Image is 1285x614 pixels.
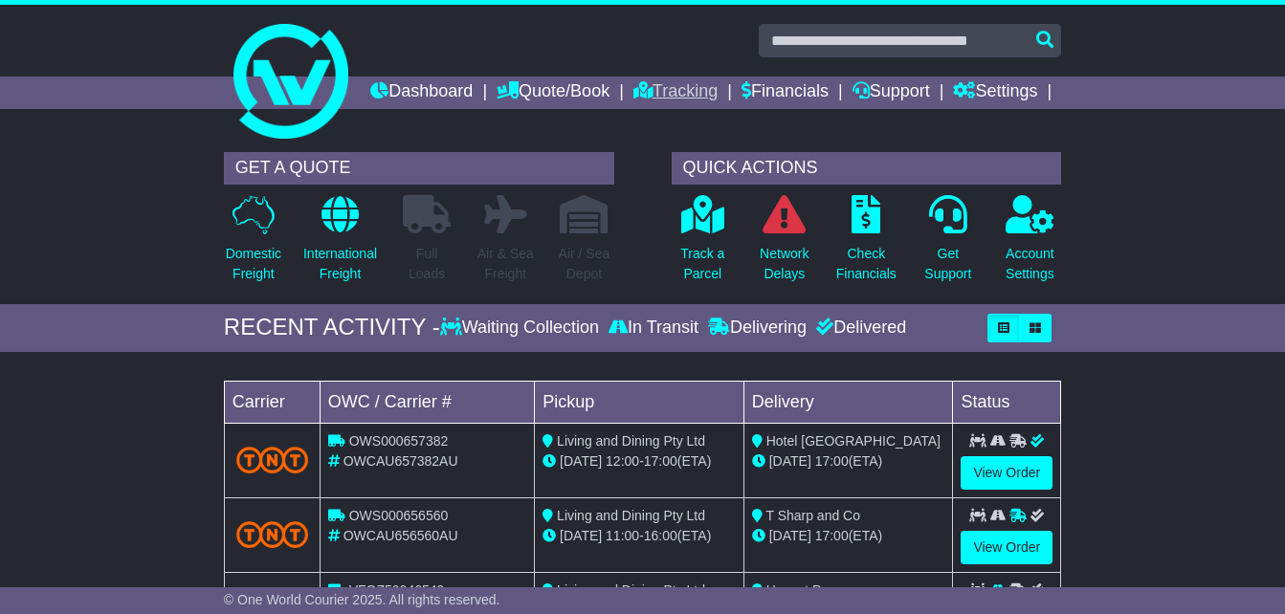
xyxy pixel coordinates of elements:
[633,77,718,109] a: Tracking
[440,318,604,339] div: Waiting Collection
[226,244,281,284] p: Domestic Freight
[766,433,941,449] span: Hotel [GEOGRAPHIC_DATA]
[604,318,703,339] div: In Transit
[349,433,449,449] span: OWS000657382
[224,381,320,423] td: Carrier
[557,582,705,598] span: Living and Dining Pty Ltd
[606,528,639,543] span: 11:00
[403,244,451,284] p: Full Loads
[961,456,1052,490] a: View Order
[497,77,609,109] a: Quote/Book
[835,194,897,295] a: CheckFinancials
[560,453,602,469] span: [DATE]
[349,582,445,598] span: VFQZ50046549
[679,194,725,295] a: Track aParcel
[535,381,744,423] td: Pickup
[303,244,377,284] p: International Freight
[759,194,809,295] a: NetworkDelays
[815,528,849,543] span: 17:00
[225,194,282,295] a: DomesticFreight
[752,451,945,471] div: (ETA)
[953,381,1061,423] td: Status
[343,528,458,543] span: OWCAU656560AU
[672,152,1062,185] div: QUICK ACTIONS
[343,453,458,469] span: OWCAU657382AU
[703,318,811,339] div: Delivering
[1006,244,1054,284] p: Account Settings
[924,244,971,284] p: Get Support
[742,77,829,109] a: Financials
[543,526,736,546] div: - (ETA)
[760,244,809,284] p: Network Delays
[769,453,811,469] span: [DATE]
[477,244,534,284] p: Air & Sea Freight
[644,528,677,543] span: 16:00
[961,531,1052,564] a: View Order
[606,453,639,469] span: 12:00
[769,528,811,543] span: [DATE]
[765,508,860,523] span: T Sharp and Co
[236,447,308,472] img: TNT_Domestic.png
[557,508,705,523] span: Living and Dining Pty Ltd
[766,582,849,598] span: Honest Paper
[370,77,473,109] a: Dashboard
[953,77,1037,109] a: Settings
[923,194,972,295] a: GetSupport
[236,521,308,547] img: TNT_Domestic.png
[560,528,602,543] span: [DATE]
[1005,194,1055,295] a: AccountSettings
[224,152,614,185] div: GET A QUOTE
[557,433,705,449] span: Living and Dining Pty Ltd
[224,592,500,607] span: © One World Courier 2025. All rights reserved.
[815,453,849,469] span: 17:00
[543,451,736,471] div: - (ETA)
[680,244,724,284] p: Track a Parcel
[320,381,534,423] td: OWC / Carrier #
[811,318,906,339] div: Delivered
[743,381,953,423] td: Delivery
[752,526,945,546] div: (ETA)
[644,453,677,469] span: 17:00
[224,314,440,341] div: RECENT ACTIVITY -
[302,194,378,295] a: InternationalFreight
[559,244,610,284] p: Air / Sea Depot
[853,77,930,109] a: Support
[836,244,897,284] p: Check Financials
[349,508,449,523] span: OWS000656560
